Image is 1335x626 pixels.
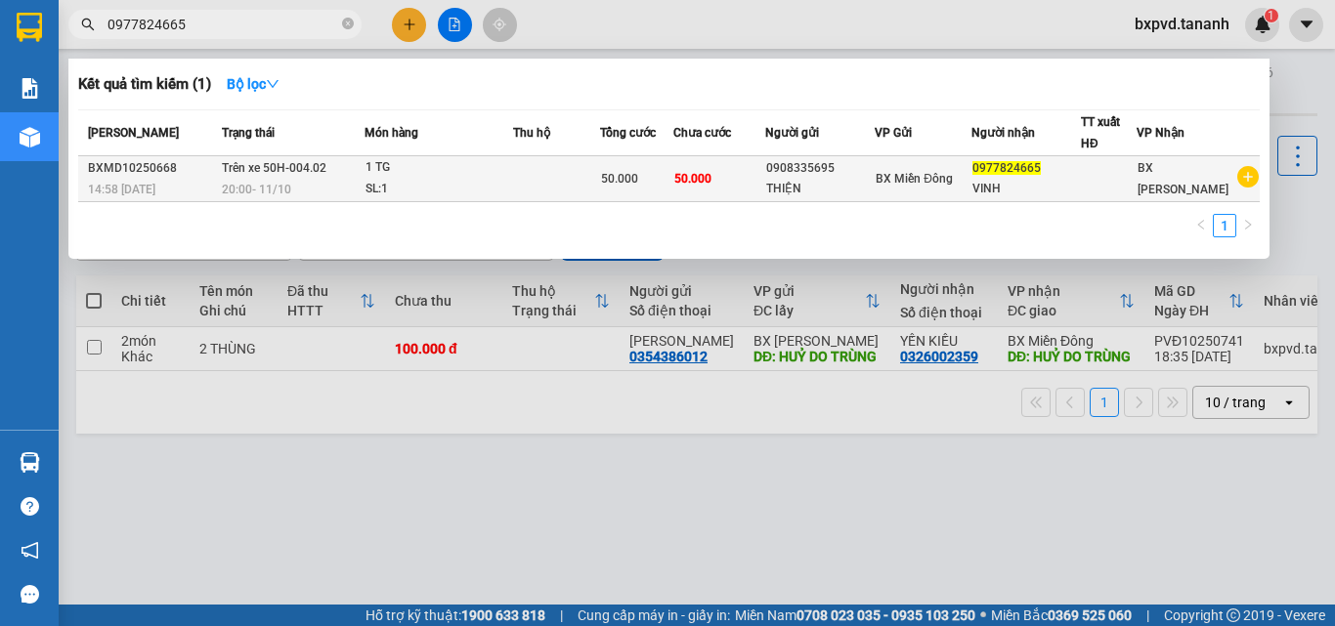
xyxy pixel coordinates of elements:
[766,179,874,199] div: THIỆN
[17,13,42,42] img: logo-vxr
[78,74,211,95] h3: Kết quả tìm kiếm ( 1 )
[20,127,40,147] img: warehouse-icon
[88,126,179,140] span: [PERSON_NAME]
[972,179,1080,199] div: VINH
[21,497,39,516] span: question-circle
[211,68,295,100] button: Bộ lọcdown
[600,126,656,140] span: Tổng cước
[1189,214,1213,237] button: left
[222,126,275,140] span: Trạng thái
[1138,161,1228,196] span: BX [PERSON_NAME]
[601,172,638,186] span: 50.000
[365,126,418,140] span: Món hàng
[1214,215,1235,236] a: 1
[766,158,874,179] div: 0908335695
[81,18,95,31] span: search
[972,161,1041,175] span: 0977824665
[227,76,280,92] strong: Bộ lọc
[342,16,354,34] span: close-circle
[875,126,912,140] span: VP Gửi
[222,161,326,175] span: Trên xe 50H-004.02
[673,126,731,140] span: Chưa cước
[1081,115,1120,150] span: TT xuất HĐ
[513,126,550,140] span: Thu hộ
[876,172,953,186] span: BX Miền Đông
[1195,219,1207,230] span: left
[88,158,216,179] div: BXMD10250668
[366,157,512,179] div: 1 TG
[674,172,711,186] span: 50.000
[366,179,512,200] div: SL: 1
[1237,166,1259,188] span: plus-circle
[971,126,1035,140] span: Người nhận
[1213,214,1236,237] li: 1
[1189,214,1213,237] li: Previous Page
[1242,219,1254,230] span: right
[222,183,291,196] span: 20:00 - 11/10
[21,541,39,560] span: notification
[1236,214,1260,237] li: Next Page
[266,77,280,91] span: down
[108,14,338,35] input: Tìm tên, số ĐT hoặc mã đơn
[20,452,40,473] img: warehouse-icon
[88,183,155,196] span: 14:58 [DATE]
[342,18,354,29] span: close-circle
[1137,126,1184,140] span: VP Nhận
[1236,214,1260,237] button: right
[20,78,40,99] img: solution-icon
[21,585,39,604] span: message
[765,126,819,140] span: Người gửi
